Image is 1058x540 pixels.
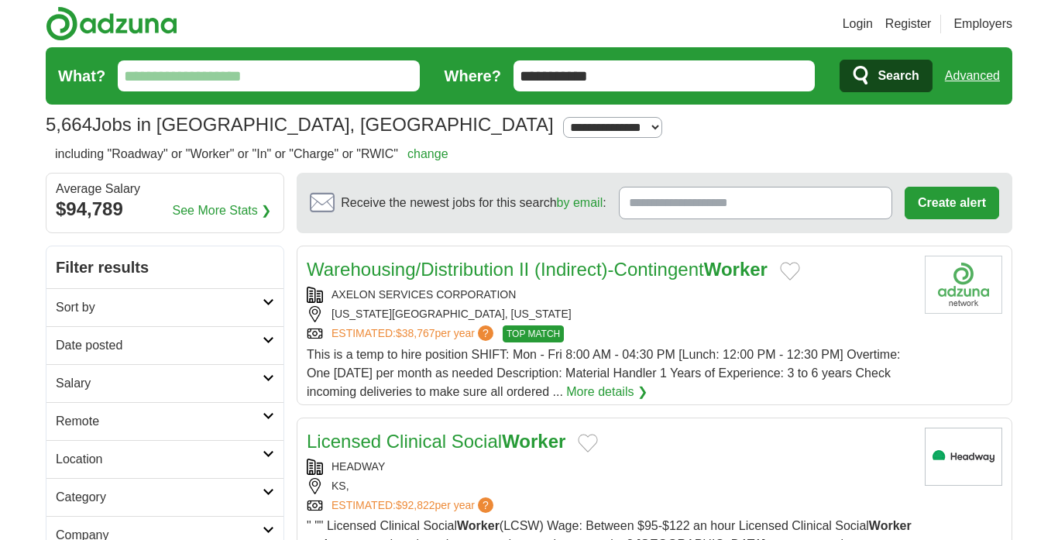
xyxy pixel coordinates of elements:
a: Sort by [46,288,283,326]
button: Add to favorite jobs [578,434,598,452]
a: More details ❯ [566,383,648,401]
span: Search [878,60,919,91]
span: TOP MATCH [503,325,564,342]
a: by email [557,196,603,209]
h2: Category [56,488,263,507]
div: KS, [307,478,912,494]
h2: Date posted [56,336,263,355]
a: Salary [46,364,283,402]
strong: Worker [704,259,768,280]
h2: Sort by [56,298,263,317]
span: Receive the newest jobs for this search : [341,194,606,212]
strong: Worker [502,431,565,452]
div: Average Salary [56,183,274,195]
h2: Filter results [46,246,283,288]
span: 5,664 [46,111,92,139]
a: change [407,147,448,160]
a: Login [843,15,873,33]
div: $94,789 [56,195,274,223]
a: ESTIMATED:$92,822per year? [331,497,496,514]
div: [US_STATE][GEOGRAPHIC_DATA], [US_STATE] [307,306,912,322]
span: $92,822 [396,499,435,511]
a: Warehousing/Distribution II (Indirect)-ContingentWorker [307,259,768,280]
a: Date posted [46,326,283,364]
a: See More Stats ❯ [173,201,272,220]
div: AXELON SERVICES CORPORATION [307,287,912,303]
button: Search [840,60,932,92]
span: $38,767 [396,327,435,339]
a: Register [885,15,932,33]
a: Category [46,478,283,516]
img: Company logo [925,256,1002,314]
span: This is a temp to hire position SHIFT: Mon - Fri 8:00 AM - 04:30 PM [Lunch: 12:00 PM - 12:30 PM] ... [307,348,901,398]
label: What? [58,64,105,88]
h1: Jobs in [GEOGRAPHIC_DATA], [GEOGRAPHIC_DATA] [46,114,554,135]
a: HEADWAY [331,460,385,473]
a: Location [46,440,283,478]
button: Create alert [905,187,999,219]
h2: Salary [56,374,263,393]
a: Remote [46,402,283,440]
img: Adzuna logo [46,6,177,41]
strong: Worker [869,519,912,532]
h2: including "Roadway" or "Worker" or "In" or "Charge" or "RWIC" [55,145,448,163]
button: Add to favorite jobs [780,262,800,280]
a: Licensed Clinical SocialWorker [307,431,565,452]
a: Employers [953,15,1012,33]
a: ESTIMATED:$38,767per year? [331,325,496,342]
span: ? [478,325,493,341]
strong: Worker [457,519,500,532]
h2: Remote [56,412,263,431]
h2: Location [56,450,263,469]
img: Headway logo [925,428,1002,486]
span: ? [478,497,493,513]
label: Where? [445,64,501,88]
a: Advanced [945,60,1000,91]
